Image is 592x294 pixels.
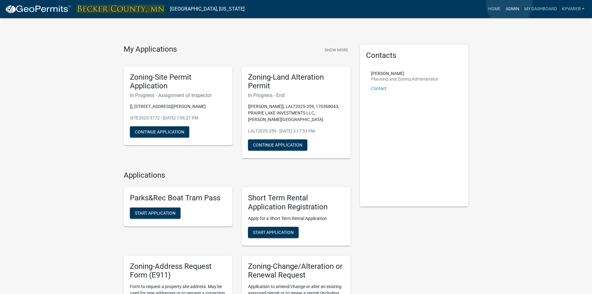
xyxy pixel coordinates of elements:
[322,45,351,55] button: Show More
[486,3,503,15] a: Home
[124,171,351,180] h4: Applications
[248,262,344,280] h5: Zoning-Change/Alteration or Renewal Request
[130,103,226,110] p: [], [STREET_ADDRESS][PERSON_NAME]
[130,73,226,91] h5: Zoning-Site Permit Application
[124,45,177,54] h4: My Applications
[248,139,307,151] button: Continue Application
[130,92,226,98] h6: In Progress - Assignment of Inspector
[371,86,387,91] a: Contact
[253,230,294,235] span: Start Application
[130,262,226,280] h5: Zoning-Address Request Form (E911)
[130,208,181,219] button: Start Application
[248,215,344,222] p: Apply for a Short Term Rental Application
[522,3,559,15] a: My Dashboard
[135,210,176,215] span: Start Application
[76,5,165,13] img: Becker County, Minnesota
[130,115,226,121] p: SITE2025-3772 - [DATE] 7:06:27 PM
[130,126,189,138] button: Continue Application
[248,73,344,91] h5: Zoning-Land Alteration Permit
[371,77,438,81] p: Planning and Zoning Administrator
[248,194,344,212] h5: Short Term Rental Application Registration
[170,4,245,14] a: [GEOGRAPHIC_DATA], [US_STATE]
[248,92,344,98] h6: In Progress - End
[503,3,522,15] a: Admin
[366,51,462,60] h5: Contacts
[371,71,438,76] p: [PERSON_NAME]
[248,128,344,134] p: LALT2025-359 - [DATE] 3:17:53 PM
[248,103,344,123] p: [[PERSON_NAME]], LALT2025-359, 170368043, PRAIRIE LAKE INVESTMENTS LLC, [PERSON_NAME][GEOGRAPHIC_...
[248,227,299,238] button: Start Application
[130,194,226,203] h5: Parks&Rec Boat Tram Pass
[559,3,587,15] a: kpvareb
